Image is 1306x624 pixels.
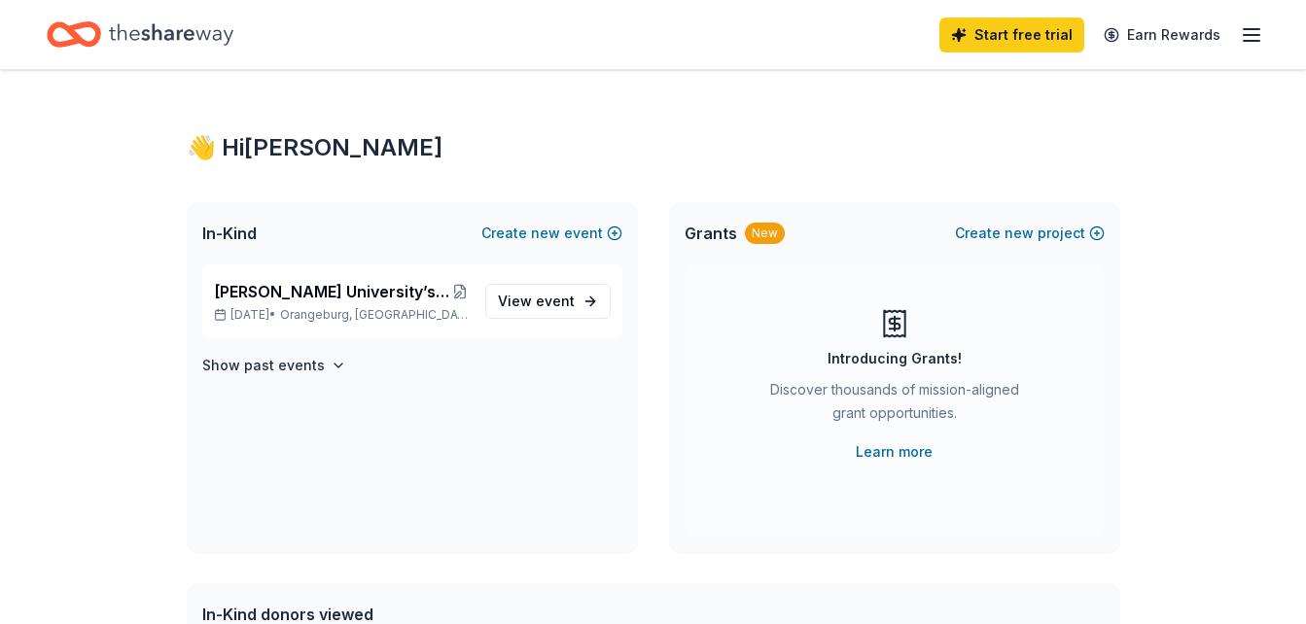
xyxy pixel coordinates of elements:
[531,222,560,245] span: new
[47,12,233,57] a: Home
[202,354,325,377] h4: Show past events
[1005,222,1034,245] span: new
[214,280,451,303] span: [PERSON_NAME] University’s 2025 Outstanding Leaders Under 40
[939,17,1084,52] a: Start free trial
[856,440,933,464] a: Learn more
[762,378,1027,433] div: Discover thousands of mission-aligned grant opportunities.
[187,132,1120,163] div: 👋 Hi [PERSON_NAME]
[280,307,470,323] span: Orangeburg, [GEOGRAPHIC_DATA]
[202,354,346,377] button: Show past events
[828,347,962,370] div: Introducing Grants!
[498,290,575,313] span: View
[214,307,470,323] p: [DATE] •
[481,222,622,245] button: Createnewevent
[202,222,257,245] span: In-Kind
[955,222,1105,245] button: Createnewproject
[745,223,785,244] div: New
[485,284,611,319] a: View event
[1092,17,1232,52] a: Earn Rewards
[685,222,737,245] span: Grants
[536,293,575,309] span: event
